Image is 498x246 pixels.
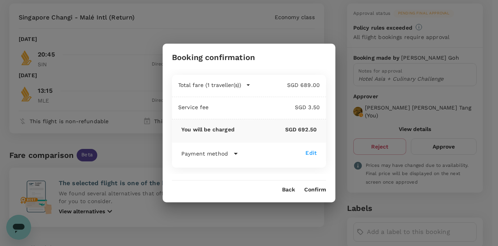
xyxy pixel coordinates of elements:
button: Back [282,187,295,193]
p: SGD 3.50 [209,103,320,111]
div: Edit [305,149,317,157]
p: Total fare (1 traveller(s)) [178,81,241,89]
button: Confirm [304,187,326,193]
p: Service fee [178,103,209,111]
h3: Booking confirmation [172,53,255,62]
p: Payment method [181,150,228,158]
p: SGD 692.50 [235,126,317,133]
button: Total fare (1 traveller(s)) [178,81,251,89]
p: You will be charged [181,126,235,133]
p: SGD 689.00 [251,81,320,89]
